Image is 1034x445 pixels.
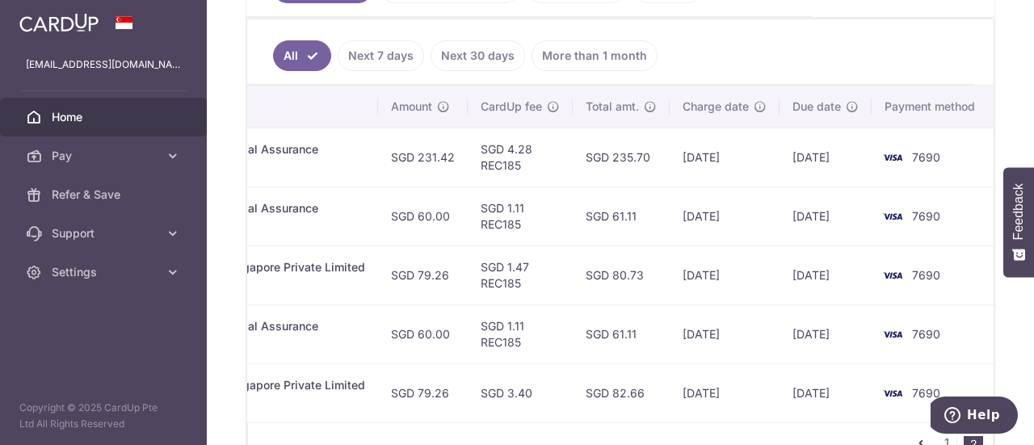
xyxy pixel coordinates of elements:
button: Feedback - Show survey [1003,167,1034,277]
th: Payment method [872,86,994,128]
td: [DATE] [780,246,872,304]
td: SGD 60.00 [378,304,468,363]
td: [DATE] [780,187,872,246]
img: Bank Card [876,266,909,285]
td: [DATE] [780,363,872,422]
img: Bank Card [876,148,909,167]
td: SGD 79.26 [378,363,468,422]
span: Feedback [1011,183,1026,240]
span: Refer & Save [52,187,158,203]
p: L519681936 [144,393,365,409]
span: Home [52,109,158,125]
span: 7690 [912,386,940,400]
div: Insurance. Prudential Assurance [144,200,365,216]
td: [DATE] [670,128,780,187]
td: SGD 60.00 [378,187,468,246]
p: 29415411 [144,334,365,351]
span: 7690 [912,209,940,223]
td: SGD 82.66 [573,363,670,422]
span: CardUp fee [481,99,542,115]
img: Bank Card [876,384,909,403]
td: SGD 1.11 REC185 [468,187,573,246]
a: More than 1 month [532,40,658,71]
span: 7690 [912,268,940,282]
iframe: Opens a widget where you can find more information [931,397,1018,437]
p: 48581271 [144,157,365,174]
span: 7690 [912,327,940,341]
span: Due date [792,99,841,115]
span: Pay [52,148,158,164]
img: CardUp [19,13,99,32]
td: [DATE] [670,187,780,246]
span: Total amt. [586,99,639,115]
td: [DATE] [780,128,872,187]
td: SGD 1.47 REC185 [468,246,573,304]
img: Bank Card [876,325,909,344]
div: Insurance. AIA Singapore Private Limited [144,259,365,275]
span: 7690 [912,150,940,164]
span: Charge date [683,99,749,115]
td: SGD 4.28 REC185 [468,128,573,187]
span: Amount [391,99,432,115]
p: 29415411 [144,216,365,233]
a: Next 30 days [431,40,525,71]
td: SGD 80.73 [573,246,670,304]
img: Bank Card [876,207,909,226]
span: Settings [52,264,158,280]
td: [DATE] [670,246,780,304]
div: Insurance. AIA Singapore Private Limited [144,377,365,393]
td: SGD 1.11 REC185 [468,304,573,363]
td: SGD 235.70 [573,128,670,187]
a: All [273,40,331,71]
td: SGD 61.11 [573,304,670,363]
td: SGD 3.40 [468,363,573,422]
a: Next 7 days [338,40,424,71]
div: Insurance. Prudential Assurance [144,318,365,334]
td: [DATE] [670,304,780,363]
div: Insurance. Prudential Assurance [144,141,365,157]
th: Payment details [131,86,378,128]
td: SGD 61.11 [573,187,670,246]
p: [EMAIL_ADDRESS][DOMAIN_NAME] [26,57,181,73]
span: Support [52,225,158,241]
td: [DATE] [670,363,780,422]
p: L519681936 [144,275,365,292]
td: SGD 231.42 [378,128,468,187]
td: [DATE] [780,304,872,363]
td: SGD 79.26 [378,246,468,304]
